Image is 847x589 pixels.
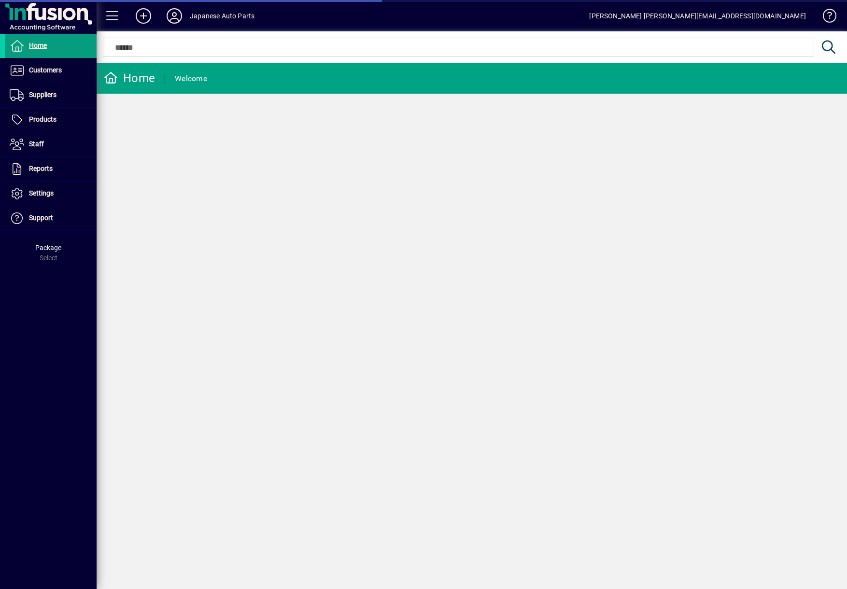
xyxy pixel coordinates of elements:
[5,157,97,181] a: Reports
[29,115,56,123] span: Products
[5,58,97,83] a: Customers
[175,71,207,86] div: Welcome
[589,8,806,24] div: [PERSON_NAME] [PERSON_NAME][EMAIL_ADDRESS][DOMAIN_NAME]
[5,182,97,206] a: Settings
[190,8,254,24] div: Japanese Auto Parts
[104,70,155,86] div: Home
[5,108,97,132] a: Products
[29,91,56,98] span: Suppliers
[29,189,54,197] span: Settings
[29,214,53,222] span: Support
[29,140,44,148] span: Staff
[816,2,835,33] a: Knowledge Base
[5,132,97,156] a: Staff
[29,42,47,49] span: Home
[128,7,159,25] button: Add
[5,83,97,107] a: Suppliers
[5,206,97,230] a: Support
[29,165,53,172] span: Reports
[159,7,190,25] button: Profile
[35,244,61,252] span: Package
[29,66,62,74] span: Customers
